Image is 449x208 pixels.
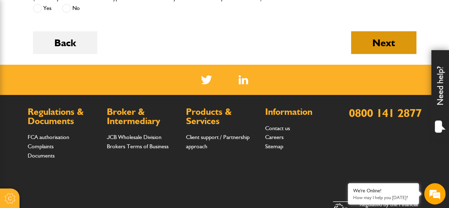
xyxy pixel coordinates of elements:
[9,66,130,81] input: Enter your last name
[349,106,422,120] a: 0800 141 2877
[33,31,97,54] button: Back
[107,134,161,140] a: JCB Wholesale Division
[28,152,55,159] a: Documents
[239,75,248,84] img: Linked In
[97,160,129,170] em: Start Chat
[201,75,212,84] img: Twitter
[265,134,284,140] a: Careers
[107,143,169,150] a: Brokers Terms of Business
[265,125,290,132] a: Contact us
[37,40,119,49] div: Chat with us now
[107,107,179,126] h2: Broker & Intermediary
[28,134,69,140] a: FCA authorisation
[353,188,414,194] div: We're Online!
[9,87,130,102] input: Enter your email address
[62,4,80,13] label: No
[116,4,133,21] div: Minimize live chat window
[12,39,30,49] img: d_20077148190_company_1631870298795_20077148190
[265,143,283,150] a: Sitemap
[28,107,100,126] h2: Regulations & Documents
[9,129,130,154] textarea: Type your message and hit 'Enter'
[239,75,248,84] a: LinkedIn
[265,107,337,117] h2: Information
[186,107,258,126] h2: Products & Services
[351,31,416,54] button: Next
[9,108,130,123] input: Enter your phone number
[431,50,449,139] div: Need help?
[33,4,51,13] label: Yes
[186,134,250,150] a: Client support / Partnership approach
[353,195,414,200] p: How may I help you today?
[28,143,54,150] a: Complaints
